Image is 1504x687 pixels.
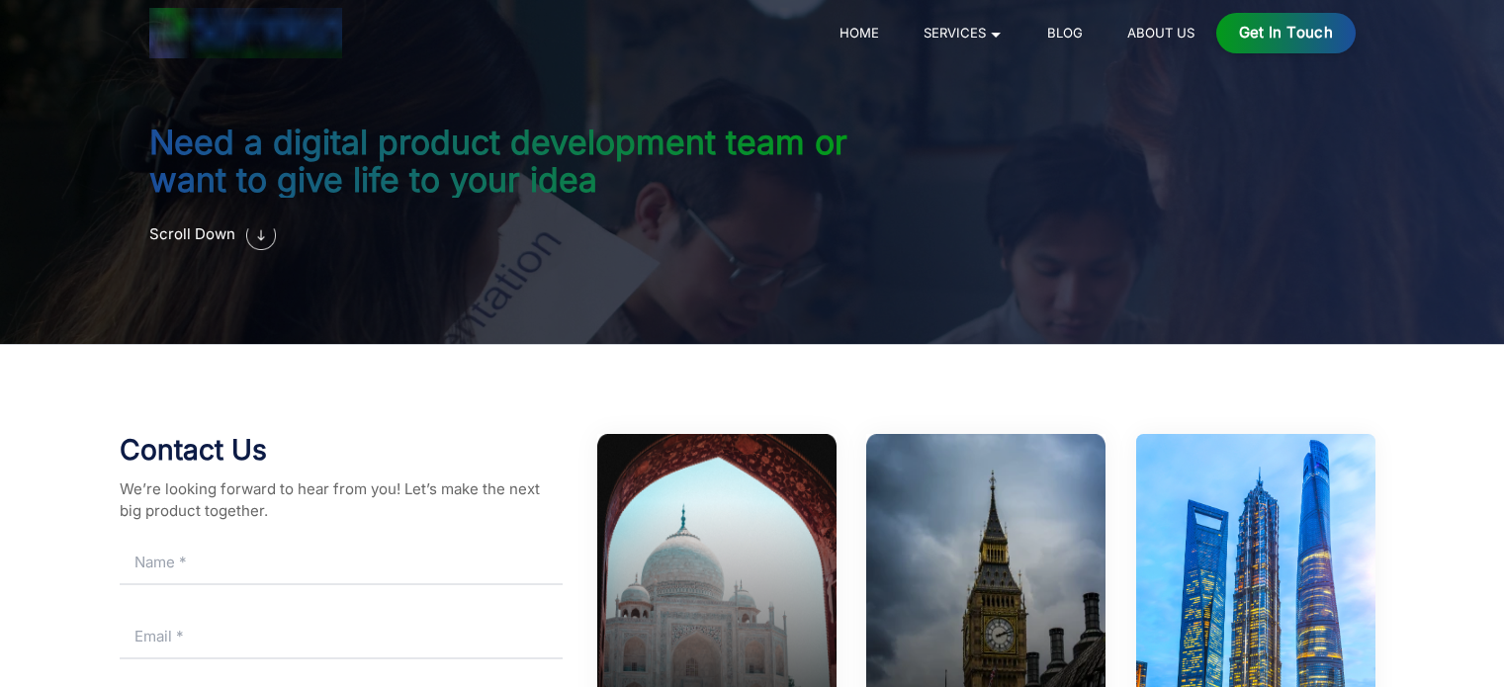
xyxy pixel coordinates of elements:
a: Get in Touch [1216,13,1356,53]
a: Services 🞃 [916,21,1010,44]
img: outsourcing software development companies [246,220,276,250]
input: Name * [120,541,563,585]
a: Home [832,21,886,44]
p: We’re looking forward to hear from you! Let’s make the next big product together. [120,478,563,523]
h2: Contact Us [120,434,563,468]
a: About Us [1119,21,1201,44]
a: Scroll Down [149,206,235,265]
input: Email * [120,615,563,659]
a: Blog [1039,21,1090,44]
h2: Need a digital product development team or want to give life to your idea [149,124,853,198]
